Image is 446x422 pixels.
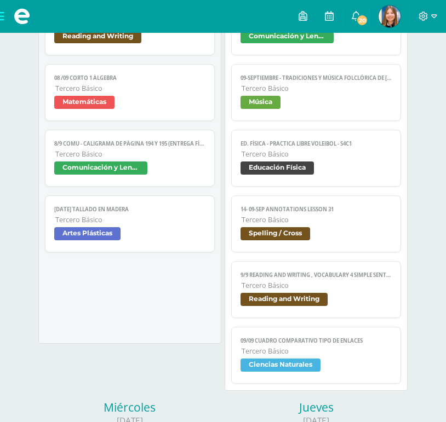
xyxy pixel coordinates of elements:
span: Tercero Básico [242,215,391,224]
span: 09/09 Cuadro comparativo tipo de enlaces [241,337,391,344]
img: 4bc0f6235ad3caadf354639d660304b4.png [379,5,401,27]
span: 14- 09-sep Annotations Lesson 31 [241,206,391,213]
span: Educación Física [241,161,314,175]
a: 8/9 COMU - Caligrama de página 194 y 195 (Entrega física)Tercero BásicoComunicación y Lenguaje [45,130,214,187]
span: Comunicación y Lenguaje [54,161,147,175]
span: Reading and Writing [54,30,141,43]
span: Tercero Básico [242,84,391,93]
span: 20 [356,14,368,26]
span: Ciencias Naturales [241,359,321,372]
span: Reading and Writing [241,293,328,306]
span: Música [241,96,281,109]
span: Tercero Básico [55,215,205,224]
span: Tercero Básico [55,149,205,159]
a: 09/09 Cuadro comparativo tipo de enlacesTercero BásicoCiencias Naturales [231,327,401,384]
span: Matemáticas [54,96,115,109]
span: Ed. Física - PRACTICA LIBRE Voleibol - S4C1 [241,140,391,147]
a: 14- 09-sep Annotations Lesson 31Tercero BásicoSpelling / Cross [231,195,401,252]
span: 08 /09 Corto 1 Álgebra [54,74,205,82]
span: Tercero Básico [242,346,391,356]
div: Miércoles [38,400,221,415]
a: 9/9 Reading and Writing , Vocabulary 4 simple sentencesTercero BásicoReading and Writing [231,261,401,318]
a: 09-septiembre - Tradiciones y música folclórica de [GEOGRAPHIC_DATA]Tercero BásicoMúsica [231,64,401,121]
span: 09-septiembre - Tradiciones y música folclórica de [GEOGRAPHIC_DATA] [241,74,391,82]
a: Ed. Física - PRACTICA LIBRE Voleibol - S4C1Tercero BásicoEducación Física [231,130,401,187]
span: 9/9 Reading and Writing , Vocabulary 4 simple sentences [241,271,391,279]
span: Tercero Básico [55,84,205,93]
span: Comunicación y Lenguaje [241,30,334,43]
span: Spelling / Cross [241,227,310,240]
span: [DATE] tallado en madera [54,206,205,213]
span: Tercero Básico [242,149,391,159]
span: Artes Plásticas [54,227,121,240]
a: 08 /09 Corto 1 ÁlgebraTercero BásicoMatemáticas [45,64,214,121]
a: [DATE] tallado en maderaTercero BásicoArtes Plásticas [45,195,214,252]
div: Jueves [225,400,408,415]
span: 8/9 COMU - Caligrama de página 194 y 195 (Entrega física) [54,140,205,147]
span: Tercero Básico [242,281,391,290]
